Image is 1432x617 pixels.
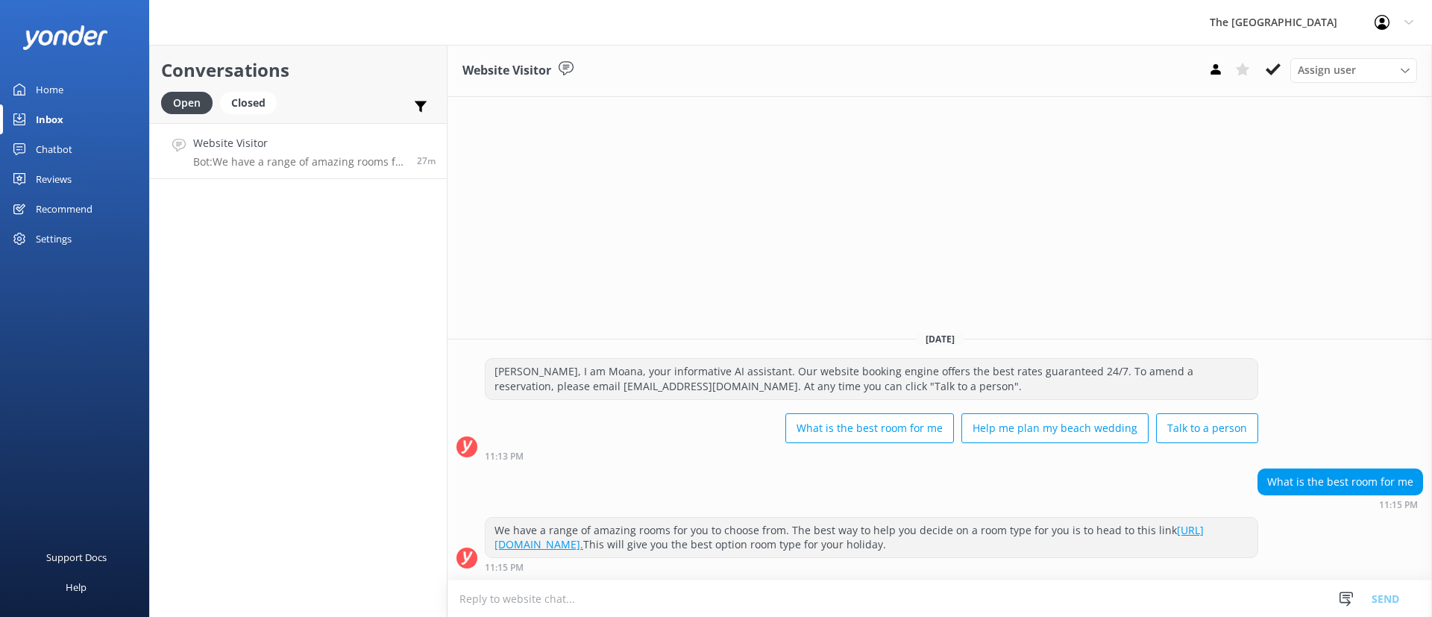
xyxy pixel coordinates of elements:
[961,413,1149,443] button: Help me plan my beach wedding
[36,224,72,254] div: Settings
[1257,499,1423,510] div: Aug 24 2025 11:15pm (UTC -10:00) Pacific/Honolulu
[485,563,524,572] strong: 11:15 PM
[494,523,1204,552] a: [URL][DOMAIN_NAME].
[485,562,1258,572] div: Aug 24 2025 11:15pm (UTC -10:00) Pacific/Honolulu
[36,75,63,104] div: Home
[22,25,108,50] img: yonder-white-logo.png
[220,94,284,110] a: Closed
[161,92,213,114] div: Open
[1290,58,1417,82] div: Assign User
[486,359,1257,398] div: [PERSON_NAME], I am Moana, your informative AI assistant. Our website booking engine offers the b...
[193,135,406,151] h4: Website Visitor
[220,92,277,114] div: Closed
[462,61,551,81] h3: Website Visitor
[150,123,447,179] a: Website VisitorBot:We have a range of amazing rooms for you to choose from. The best way to help ...
[1379,501,1418,510] strong: 11:15 PM
[785,413,954,443] button: What is the best room for me
[36,194,92,224] div: Recommend
[161,56,436,84] h2: Conversations
[1258,469,1422,495] div: What is the best room for me
[66,572,87,602] div: Help
[417,154,436,167] span: Aug 24 2025 11:15pm (UTC -10:00) Pacific/Honolulu
[485,451,1258,461] div: Aug 24 2025 11:13pm (UTC -10:00) Pacific/Honolulu
[1156,413,1258,443] button: Talk to a person
[193,155,406,169] p: Bot: We have a range of amazing rooms for you to choose from. The best way to help you decide on ...
[485,452,524,461] strong: 11:13 PM
[486,518,1257,557] div: We have a range of amazing rooms for you to choose from. The best way to help you decide on a roo...
[161,94,220,110] a: Open
[36,104,63,134] div: Inbox
[36,134,72,164] div: Chatbot
[1298,62,1356,78] span: Assign user
[36,164,72,194] div: Reviews
[46,542,107,572] div: Support Docs
[917,333,964,345] span: [DATE]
